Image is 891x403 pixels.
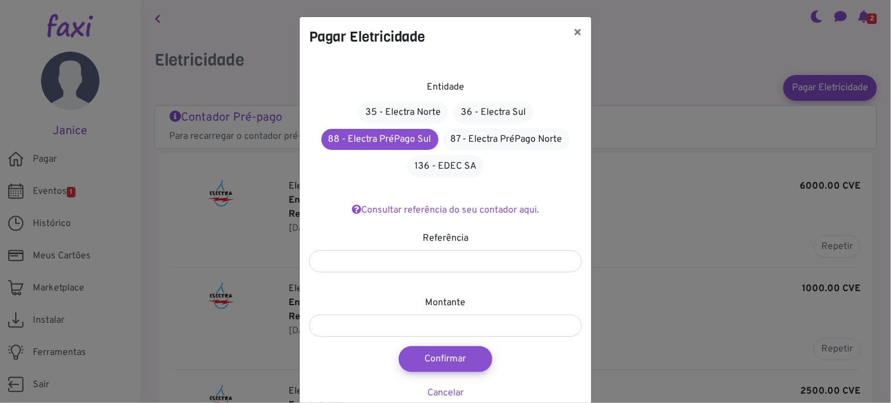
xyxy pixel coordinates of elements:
label: Entidade [427,80,464,94]
a: 87 - Electra PréPago Norte [443,128,570,151]
label: Referência [423,231,468,245]
a: 36 - Electra Sul [453,101,533,124]
button: × [564,17,591,50]
a: Consultar referência do seu contador aqui. [352,204,539,216]
a: 88 - Electra PréPago Sul [321,129,438,150]
h4: Pagar Eletricidade [309,26,425,47]
a: 136 - EDEC SA [407,155,484,177]
a: 35 - Electra Norte [358,101,448,124]
label: Montante [426,296,466,310]
button: Confirmar [399,346,492,372]
a: Cancelar [427,387,464,399]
